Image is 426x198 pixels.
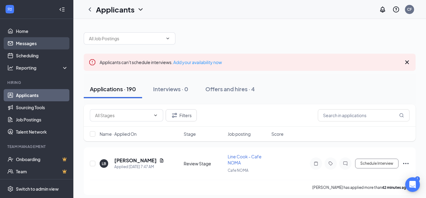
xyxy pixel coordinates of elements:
[228,131,251,137] span: Job posting
[228,168,248,173] span: Cafe NOMA
[7,65,13,71] svg: Analysis
[100,59,222,65] span: Applicants can't schedule interviews.
[95,112,151,119] input: All Stages
[228,154,262,165] span: Line Cook - Cafe NOMA
[165,36,170,41] svg: ChevronDown
[16,165,68,178] a: TeamCrown
[7,186,13,192] svg: Settings
[399,113,404,118] svg: MagnifyingGlass
[16,89,68,101] a: Applicants
[59,6,65,13] svg: Collapse
[312,185,409,190] p: [PERSON_NAME] has applied more than .
[355,159,398,168] button: Schedule Interview
[159,158,164,163] svg: Document
[16,186,59,192] div: Switch to admin view
[86,6,94,13] svg: ChevronLeft
[100,131,137,137] span: Name · Applied On
[173,59,222,65] a: Add your availability now
[407,7,412,12] div: CF
[318,109,409,121] input: Search in applications
[114,157,157,164] h5: [PERSON_NAME]
[312,161,320,166] svg: Note
[7,6,13,12] svg: WorkstreamLogo
[184,160,224,167] div: Review Stage
[16,178,68,190] a: DocumentsCrown
[415,176,420,182] div: 1
[405,177,420,192] div: Open Intercom Messenger
[16,25,68,37] a: Home
[114,164,164,170] div: Applied [DATE] 7:47 AM
[153,113,158,118] svg: ChevronDown
[342,161,349,166] svg: ChatInactive
[16,153,68,165] a: OnboardingCrown
[16,65,68,71] div: Reporting
[90,85,136,93] div: Applications · 190
[96,4,134,15] h1: Applicants
[184,131,196,137] span: Stage
[7,80,67,85] div: Hiring
[16,126,68,138] a: Talent Network
[16,37,68,49] a: Messages
[379,6,386,13] svg: Notifications
[16,101,68,113] a: Sourcing Tools
[137,6,144,13] svg: ChevronDown
[102,161,106,166] div: LB
[402,160,409,167] svg: Ellipses
[89,35,163,42] input: All Job Postings
[153,85,188,93] div: Interviews · 0
[403,59,411,66] svg: Cross
[16,49,68,62] a: Scheduling
[327,161,334,166] svg: Tag
[89,59,96,66] svg: Error
[271,131,284,137] span: Score
[16,113,68,126] a: Job Postings
[382,185,409,190] b: 42 minutes ago
[7,144,67,149] div: Team Management
[205,85,255,93] div: Offers and hires · 4
[392,6,400,13] svg: QuestionInfo
[166,109,197,121] button: Filter Filters
[171,112,178,119] svg: Filter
